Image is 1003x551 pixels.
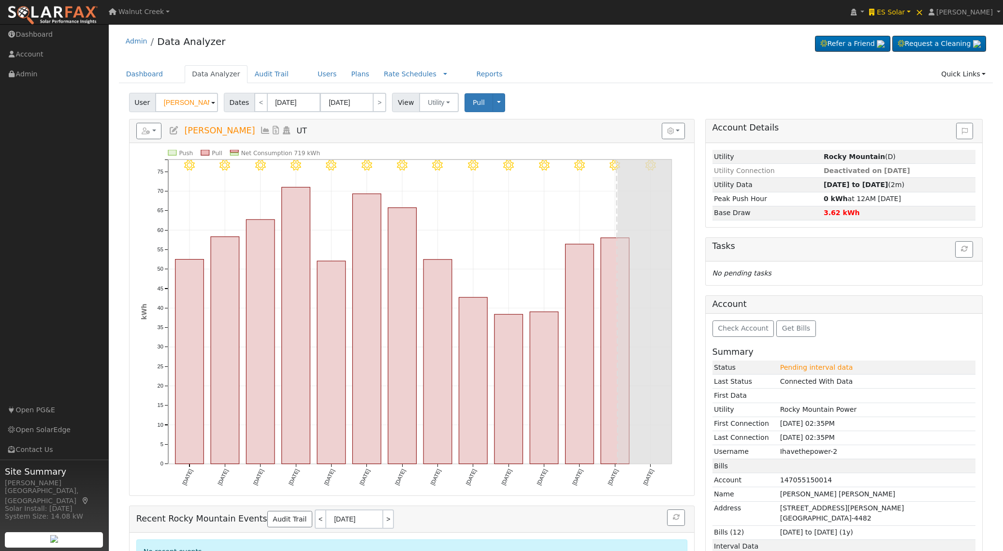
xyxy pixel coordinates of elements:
strong: 0 kWh [824,195,848,203]
a: Data Analyzer [157,36,225,47]
a: Data Analyzer [185,65,247,83]
i: 8/07 - Clear [397,160,407,171]
text: 40 [157,305,163,311]
a: < [315,509,325,529]
td: at 12AM [DATE] [822,192,975,206]
text: 20 [157,383,163,389]
i: 8/04 - Clear [291,160,301,171]
span: (2m) [824,181,904,188]
img: retrieve [50,535,58,543]
td: Last Connection [712,431,779,445]
text: 70 [157,188,163,194]
img: SolarFax [7,5,98,26]
text: 35 [157,325,163,331]
td: [DATE] to [DATE] (1y) [778,525,975,539]
h5: Recent Rocky Mountain Events [136,509,688,529]
text: 55 [157,246,163,252]
a: > [383,509,394,529]
text: [DATE] [252,468,264,486]
i: 8/02 - Clear [219,160,230,171]
button: Issue History [956,123,973,139]
text: 60 [157,227,163,233]
span: View [392,93,420,112]
strong: ID: 1464, authorized: 08/07/25 [824,153,885,160]
a: Admin [126,37,147,45]
span: Deactivated on [DATE] [824,167,910,174]
text: 45 [157,286,163,291]
a: Reports [469,65,509,83]
a: Rate Schedules [384,70,436,78]
td: Utility [712,150,822,164]
text: Push [179,150,193,157]
i: 8/09 - Clear [468,160,479,171]
td: [DATE] 02:35PM [778,417,975,431]
text: Pull [212,150,222,157]
button: Utility [419,93,459,112]
text: [DATE] [465,468,478,486]
text: [DATE] [394,468,407,486]
text: [DATE] [323,468,335,486]
strong: 3.62 kWh [824,209,860,217]
span: Check Account [718,324,769,332]
td: Ihavethepower-2 [778,445,975,459]
td: [PERSON_NAME] [PERSON_NAME] [778,487,975,501]
input: Select a User [155,93,218,112]
button: Get Bills [776,320,815,337]
a: Bills [271,126,281,135]
td: Bills [712,459,779,473]
rect: onclick="" [530,312,558,464]
rect: onclick="" [388,208,417,464]
a: Map [81,497,90,505]
text: 10 [157,422,163,428]
a: Login As (last 08/08/2025 7:31:53 AM) [281,126,292,135]
strong: [DATE] to [DATE] [824,181,888,188]
text: [DATE] [500,468,513,486]
img: retrieve [973,40,981,48]
td: Utility [712,403,779,417]
span: Walnut Creek [118,8,164,15]
i: 8/11 - Clear [539,160,550,171]
text: 65 [157,208,163,214]
a: > [373,93,386,112]
td: 147055150014 [778,473,975,487]
td: Connected With Data [778,375,975,389]
button: Check Account [712,320,774,337]
td: Address [712,501,779,525]
a: Multi-Series Graph [260,126,271,135]
rect: onclick="" [352,194,381,464]
text: [DATE] [536,468,549,486]
text: [DATE] [181,468,194,486]
text: Net Consumption 719 kWh [241,150,320,157]
h5: Tasks [712,241,976,251]
a: Refer a Friend [815,36,890,52]
span: User [129,93,156,112]
span: ES Solar [877,8,905,16]
i: 8/13 - Clear [610,160,620,171]
text: 30 [157,344,163,350]
text: [DATE] [642,468,655,486]
img: retrieve [877,40,885,48]
span: Site Summary [5,465,103,478]
i: 8/10 - Clear [503,160,514,171]
td: First Connection [712,417,779,431]
td: Account [712,473,779,487]
rect: onclick="" [459,298,488,464]
span: [PERSON_NAME] [184,126,255,135]
i: 8/05 - Clear [326,160,336,171]
text: [DATE] [607,468,619,486]
rect: onclick="" [282,188,310,464]
td: First Data [712,389,779,403]
i: 8/12 - Clear [574,160,585,171]
span: UT [297,126,307,135]
text: [DATE] [217,468,229,486]
h5: Summary [712,347,976,357]
span: Deck [885,153,896,160]
i: 8/03 - Clear [255,160,266,171]
span: Get Bills [782,324,810,332]
td: Base Draw [712,206,822,220]
text: 75 [157,169,163,174]
button: Pull [465,93,493,112]
td: Name [712,487,779,501]
span: Pull [473,99,485,106]
button: Refresh [667,509,685,526]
